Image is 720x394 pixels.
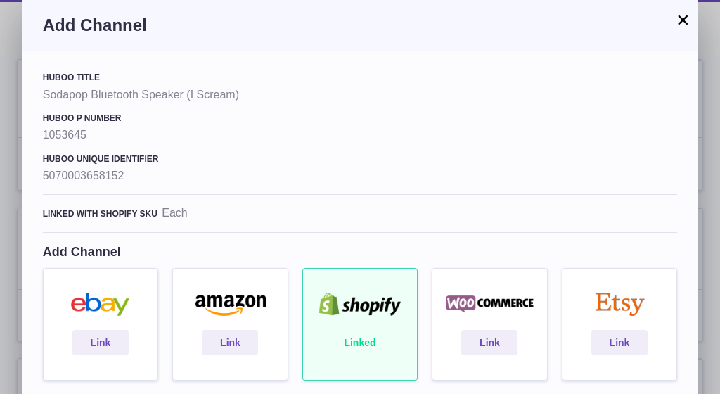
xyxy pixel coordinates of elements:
[180,293,280,317] img: amazon
[43,14,678,37] h3: Add Channel
[162,205,187,221] strong: Each
[43,87,678,103] strong: Sodapop Bluetooth Speaker (I Scream)
[591,330,648,355] a: Link
[674,11,691,28] button: ×
[43,153,678,165] h4: Huboo Unique Identifier
[461,330,517,355] a: Link
[439,293,539,317] img: woocommerce
[43,168,678,184] strong: 5070003658152
[43,113,678,124] h4: Huboo P number
[43,243,678,260] h4: Add Channel
[43,127,678,143] strong: 1053645
[51,293,150,317] img: ebay
[202,330,258,355] a: Link
[43,72,678,83] h4: Huboo Title
[570,293,669,317] img: etsy
[72,330,129,355] a: Link
[43,208,157,220] h4: Linked with shopify sku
